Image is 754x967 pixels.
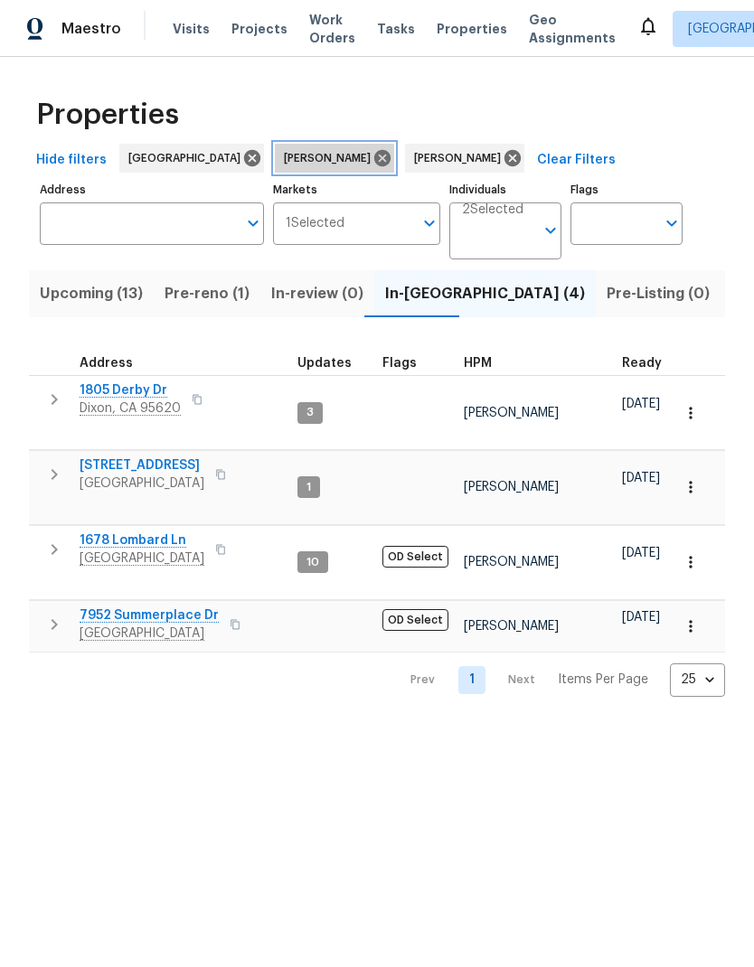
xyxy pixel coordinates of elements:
span: [PERSON_NAME] [414,149,508,167]
div: [PERSON_NAME] [405,144,524,173]
span: 10 [299,555,326,570]
span: 2 Selected [462,202,523,218]
span: Hide filters [36,149,107,172]
span: Flags [382,357,417,370]
a: Goto page 1 [458,666,485,694]
button: Open [417,211,442,236]
span: In-review (0) [271,281,363,306]
span: [PERSON_NAME] [464,620,559,633]
span: Geo Assignments [529,11,616,47]
span: Tasks [377,23,415,35]
span: OD Select [382,546,448,568]
span: Visits [173,20,210,38]
span: 1 Selected [286,216,344,231]
button: Open [240,211,266,236]
div: Earliest renovation start date (first business day after COE or Checkout) [622,357,678,370]
button: Open [659,211,684,236]
label: Address [40,184,264,195]
span: [DATE] [622,611,660,624]
label: Individuals [449,184,561,195]
div: [PERSON_NAME] [275,144,394,173]
div: 25 [670,656,725,703]
span: Pre-reno (1) [165,281,250,306]
span: [GEOGRAPHIC_DATA] [128,149,248,167]
span: Maestro [61,20,121,38]
span: [DATE] [622,398,660,410]
nav: Pagination Navigation [393,663,725,697]
span: [PERSON_NAME] [464,556,559,568]
span: [PERSON_NAME] [464,481,559,493]
span: Ready [622,357,662,370]
span: [GEOGRAPHIC_DATA] [80,474,204,493]
span: 1 [299,480,318,495]
button: Clear Filters [530,144,623,177]
button: Hide filters [29,144,114,177]
span: Pre-Listing (0) [607,281,710,306]
p: Items Per Page [558,671,648,689]
span: HPM [464,357,492,370]
span: Work Orders [309,11,355,47]
span: [STREET_ADDRESS] [80,456,204,474]
span: Projects [231,20,287,38]
button: Open [538,218,563,243]
span: [DATE] [622,472,660,484]
span: Updates [297,357,352,370]
span: OD Select [382,609,448,631]
span: Upcoming (13) [40,281,143,306]
span: Clear Filters [537,149,616,172]
span: In-[GEOGRAPHIC_DATA] (4) [385,281,585,306]
label: Flags [570,184,683,195]
label: Markets [273,184,441,195]
span: Properties [36,106,179,124]
span: [DATE] [622,547,660,559]
span: [PERSON_NAME] [284,149,378,167]
span: Properties [437,20,507,38]
span: [PERSON_NAME] [464,407,559,419]
div: [GEOGRAPHIC_DATA] [119,144,264,173]
span: 3 [299,405,321,420]
span: Address [80,357,133,370]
